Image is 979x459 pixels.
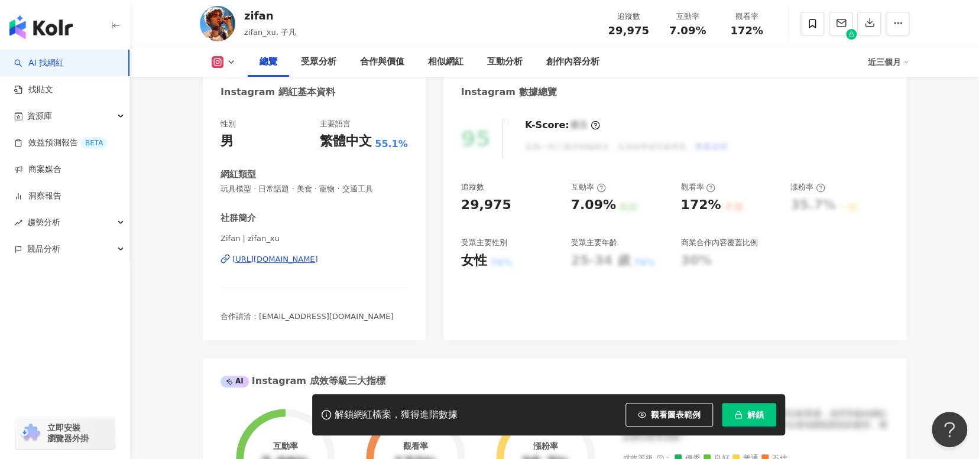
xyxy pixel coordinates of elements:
div: 7.09% [570,196,615,214]
div: 主要語言 [320,119,351,129]
span: zifan_xu, 子凡 [244,28,296,37]
div: 解鎖網紅檔案，獲得進階數據 [335,409,458,421]
div: 相似網紅 [428,55,463,69]
div: 互動分析 [487,55,523,69]
span: 觀看圖表範例 [651,410,701,419]
div: 觀看率 [403,441,428,451]
a: 找貼文 [14,84,53,96]
div: 網紅類型 [221,168,256,181]
span: 資源庫 [27,103,52,129]
div: 互動率 [570,182,605,193]
span: Zifan | zifan_xu [221,233,408,244]
span: rise [14,219,22,227]
div: 172% [680,196,721,214]
div: K-Score : [525,119,600,132]
span: 競品分析 [27,236,60,262]
div: 觀看率 [680,182,715,193]
span: 29,975 [608,24,649,37]
div: 合作與價值 [360,55,404,69]
div: 追蹤數 [461,182,484,193]
div: 漲粉率 [790,182,825,193]
div: 29,975 [461,196,511,214]
div: Instagram 成效等級三大指標 [221,375,385,388]
div: AI [221,376,249,388]
div: 總覽 [260,55,277,69]
a: [URL][DOMAIN_NAME] [221,254,408,265]
button: 解鎖 [722,403,776,427]
div: [URL][DOMAIN_NAME] [232,254,318,265]
span: 解鎖 [747,410,764,419]
div: Instagram 數據總覽 [461,86,557,99]
div: 繁體中文 [320,132,372,151]
div: 受眾主要年齡 [570,237,617,248]
div: 互動率 [273,441,298,451]
div: 女性 [461,252,487,270]
img: chrome extension [19,424,42,442]
span: 7.09% [669,25,706,37]
span: 趨勢分析 [27,209,60,236]
a: 效益預測報告BETA [14,137,108,149]
span: 玩具模型 · 日常話題 · 美食 · 寵物 · 交通工具 [221,184,408,194]
a: searchAI 找網紅 [14,57,64,69]
span: 立即安裝 瀏覽器外掛 [47,422,89,444]
div: 性別 [221,119,236,129]
span: 55.1% [375,138,408,151]
span: 172% [730,25,763,37]
div: 受眾分析 [301,55,336,69]
div: 社群簡介 [221,212,256,224]
img: KOL Avatar [200,6,235,41]
div: 創作內容分析 [546,55,599,69]
span: 合作請洽：[EMAIL_ADDRESS][DOMAIN_NAME] [221,312,393,321]
div: 受眾主要性別 [461,237,507,248]
div: 互動率 [665,11,710,22]
a: 洞察報告 [14,190,61,202]
div: 追蹤數 [606,11,651,22]
a: chrome extension立即安裝 瀏覽器外掛 [15,417,115,449]
img: logo [9,15,73,39]
div: 男 [221,132,234,151]
div: zifan [244,8,296,23]
div: 近三個月 [868,53,909,71]
div: 漲粉率 [533,441,558,451]
a: 商案媒合 [14,164,61,175]
div: 觀看率 [724,11,769,22]
div: Instagram 網紅基本資料 [221,86,335,99]
div: 商業合作內容覆蓋比例 [680,237,757,248]
button: 觀看圖表範例 [625,403,713,427]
